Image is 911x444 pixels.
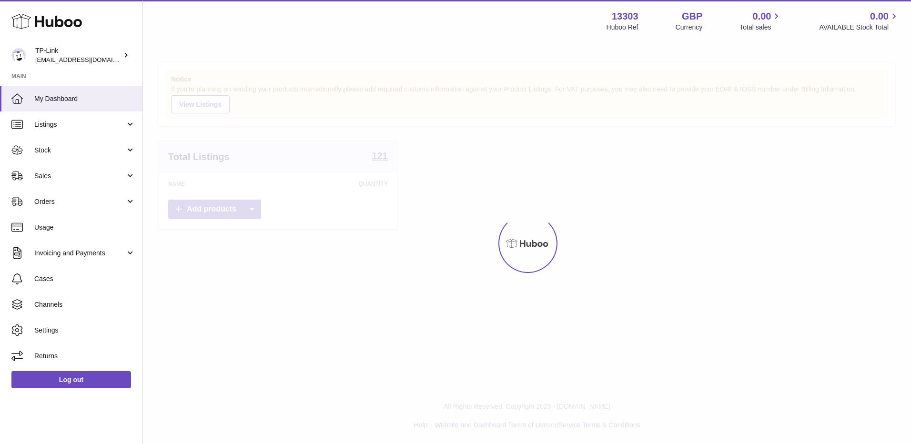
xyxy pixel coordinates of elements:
span: Stock [34,146,125,155]
span: Returns [34,352,135,361]
strong: GBP [682,10,702,23]
span: Sales [34,172,125,181]
span: Orders [34,197,125,206]
span: AVAILABLE Stock Total [819,23,900,32]
span: Settings [34,326,135,335]
span: Usage [34,223,135,232]
div: Currency [676,23,703,32]
a: 0.00 AVAILABLE Stock Total [819,10,900,32]
div: Huboo Ref [607,23,638,32]
span: [EMAIL_ADDRESS][DOMAIN_NAME] [35,56,140,63]
span: My Dashboard [34,94,135,103]
img: gaby.chen@tp-link.com [11,48,26,62]
span: Listings [34,120,125,129]
span: 0.00 [870,10,889,23]
span: Invoicing and Payments [34,249,125,258]
div: TP-Link [35,46,121,64]
a: 0.00 Total sales [739,10,782,32]
span: Channels [34,300,135,309]
span: Total sales [739,23,782,32]
strong: 13303 [612,10,638,23]
span: Cases [34,274,135,283]
a: Log out [11,371,131,388]
span: 0.00 [753,10,771,23]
